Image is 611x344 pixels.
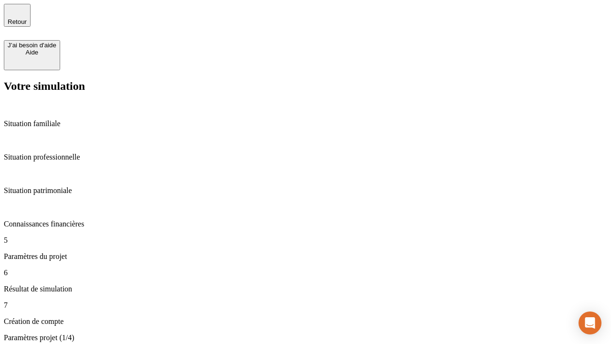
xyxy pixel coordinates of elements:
p: Résultat de simulation [4,285,607,293]
p: Création de compte [4,317,607,326]
p: 7 [4,301,607,310]
p: Connaissances financières [4,220,607,228]
p: Paramètres du projet [4,252,607,261]
p: Situation professionnelle [4,153,607,161]
p: 5 [4,236,607,245]
p: Situation familiale [4,119,607,128]
span: Retour [8,18,27,25]
h2: Votre simulation [4,80,607,93]
div: J’ai besoin d'aide [8,42,56,49]
button: Retour [4,4,31,27]
div: Aide [8,49,56,56]
p: 6 [4,269,607,277]
p: Paramètres projet (1/4) [4,333,607,342]
button: J’ai besoin d'aideAide [4,40,60,70]
div: Open Intercom Messenger [579,312,601,334]
p: Situation patrimoniale [4,186,607,195]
